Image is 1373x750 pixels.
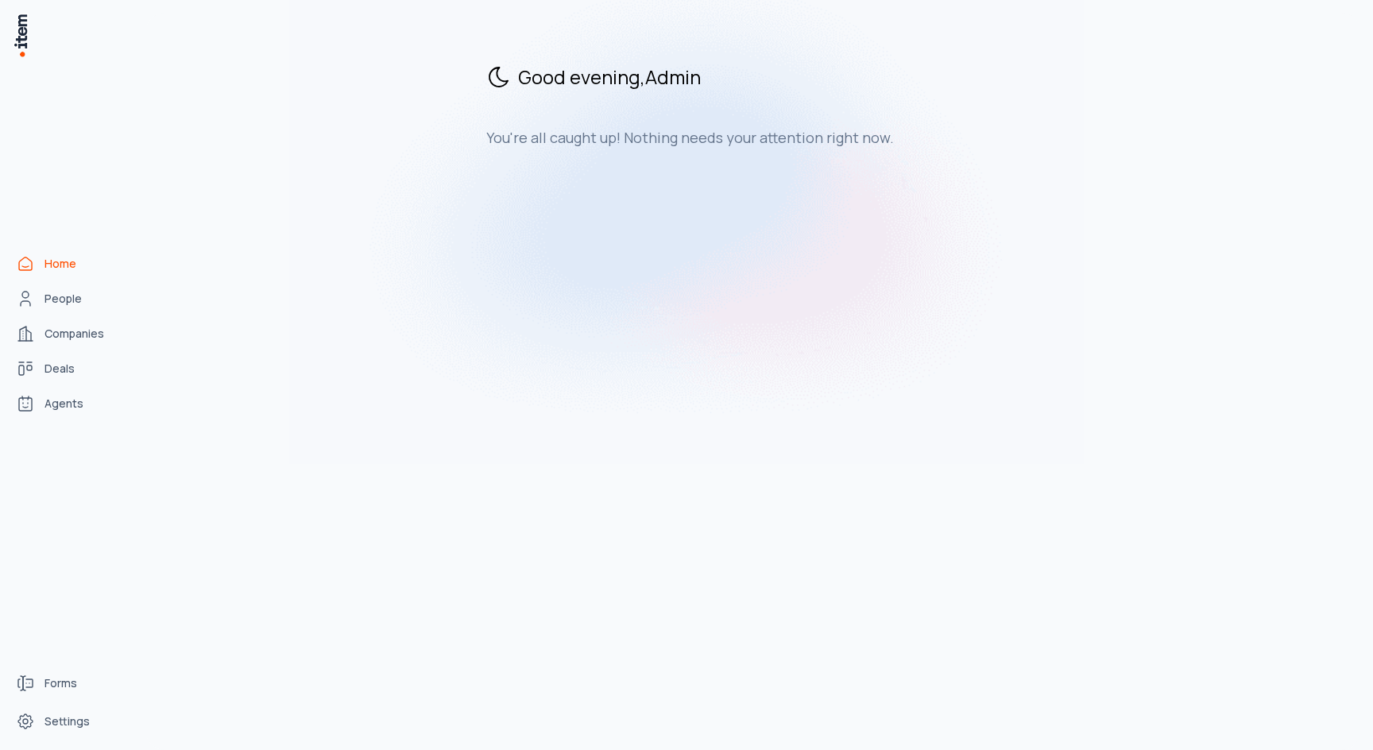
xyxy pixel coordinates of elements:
span: Settings [44,713,90,729]
a: Agents [10,388,130,419]
span: Companies [44,326,104,342]
h3: You're all caught up! Nothing needs your attention right now. [486,128,1020,147]
span: People [44,291,82,307]
a: People [10,283,130,315]
span: Agents [44,396,83,412]
span: Forms [44,675,77,691]
span: Home [44,256,76,272]
a: Companies [10,318,130,350]
img: Item Brain Logo [13,13,29,58]
a: Deals [10,353,130,385]
a: Home [10,248,130,280]
a: Forms [10,667,130,699]
h2: Good evening , Admin [486,64,1020,90]
span: Deals [44,361,75,377]
a: Settings [10,706,130,737]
